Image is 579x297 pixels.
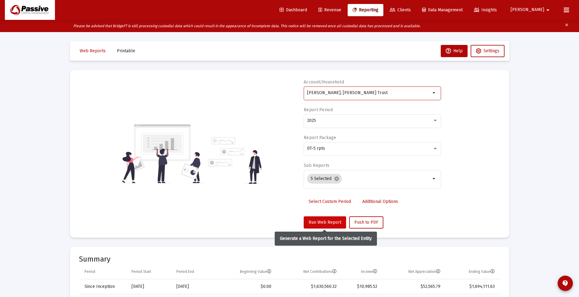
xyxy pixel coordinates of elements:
[303,269,337,274] div: Net Contributions
[309,220,341,225] span: Run Web Report
[408,269,440,274] div: Net Appreciation
[9,4,50,16] img: Dashboard
[75,45,110,57] button: Web Reports
[469,269,495,274] div: Ending Value
[215,265,276,279] td: Column Beginning Value
[117,48,135,53] span: Printable
[79,265,127,279] td: Column Period
[121,123,205,184] img: reporting
[176,284,210,290] div: [DATE]
[79,256,500,262] mat-card-title: Summary
[313,4,346,16] a: Revenue
[304,107,333,112] label: Report Period
[127,265,172,279] td: Column Period Start
[431,89,438,97] mat-icon: arrow_drop_down
[362,199,398,204] span: Additional Options
[544,4,552,16] mat-icon: arrow_drop_down
[112,45,140,57] button: Printable
[304,163,329,168] label: Sub Reports
[276,279,341,294] td: $1,630,560.32
[80,48,106,53] span: Web Reports
[353,7,378,13] span: Reporting
[304,135,336,140] label: Report Package
[474,7,497,13] span: Insights
[348,4,383,16] a: Reporting
[422,7,463,13] span: Data Management
[132,284,168,290] div: [DATE]
[334,176,339,182] mat-icon: cancel
[382,279,445,294] td: $52,565.79
[445,265,500,279] td: Column Ending Value
[172,265,215,279] td: Column Period End
[382,265,445,279] td: Column Net Appreciation
[304,79,344,85] label: Account/Household
[390,7,411,13] span: Clients
[132,269,151,274] div: Period Start
[307,118,316,123] span: 2025
[73,24,421,28] i: Please be advised that BridgeFT is still processing custodial data which could result in the appe...
[564,21,569,31] mat-icon: clear
[445,279,500,294] td: $1,694,111.63
[307,173,431,185] mat-chip-list: Selection
[483,48,499,53] span: Settings
[471,45,505,57] button: Settings
[276,265,341,279] td: Column Net Contributions
[354,220,378,225] span: Push to PDF
[446,48,463,53] span: Help
[341,265,382,279] td: Column Income
[469,4,502,16] a: Insights
[275,4,312,16] a: Dashboard
[176,269,194,274] div: Period End
[85,269,95,274] div: Period
[503,4,559,16] button: [PERSON_NAME]
[309,199,351,204] span: Select Custom Period
[215,279,276,294] td: $0.00
[349,216,383,229] button: Push to PDF
[307,90,431,95] input: Search or select an account or household
[341,279,382,294] td: $10,985.52
[511,7,544,13] span: [PERSON_NAME]
[417,4,468,16] a: Data Management
[79,279,127,294] td: Since Inception
[240,269,271,274] div: Beginning Value
[307,146,325,151] span: DT-5 rpts
[431,175,438,182] mat-icon: arrow_drop_down
[307,174,342,184] mat-chip: 5 Selected
[208,137,262,184] img: reporting-alt
[385,4,416,16] a: Clients
[361,269,377,274] div: Income
[562,280,569,287] mat-icon: contact_support
[318,7,341,13] span: Revenue
[441,45,468,57] button: Help
[280,7,307,13] span: Dashboard
[304,216,346,229] button: Run Web Report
